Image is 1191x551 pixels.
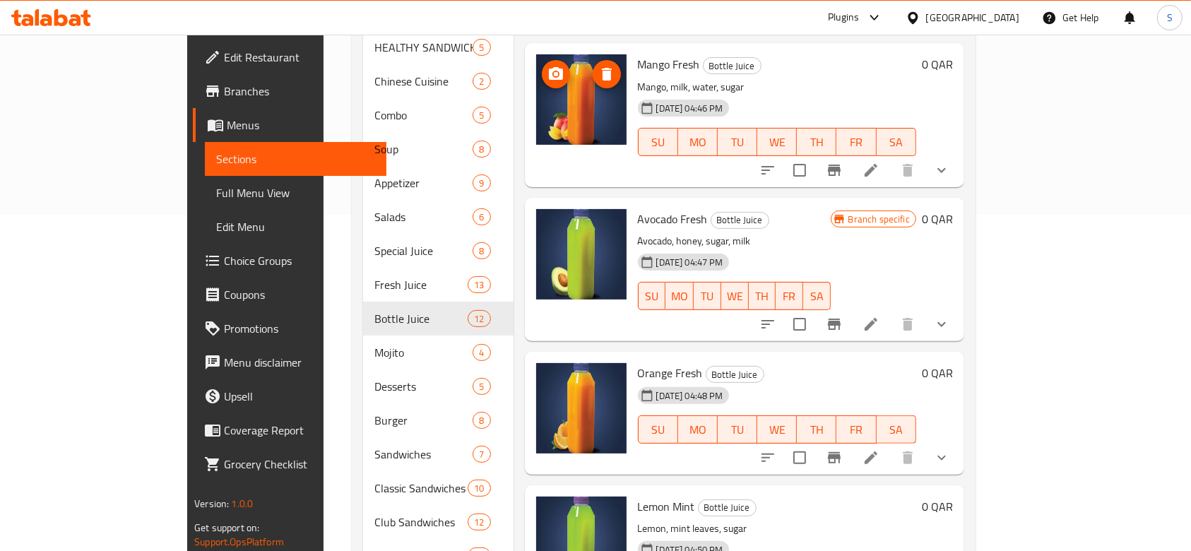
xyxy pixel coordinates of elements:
span: Fresh Juice [374,276,468,293]
p: Lemon, mint leaves, sugar [638,520,916,538]
div: Plugins [828,9,859,26]
div: items [473,107,490,124]
span: Version: [194,494,229,513]
p: Avocado, honey, sugar, milk [638,232,831,250]
span: Sandwiches [374,446,473,463]
span: Soup [374,141,473,158]
a: Edit Menu [205,210,386,244]
span: Mojito [374,344,473,361]
button: WE [757,128,797,156]
div: [GEOGRAPHIC_DATA] [926,10,1019,25]
span: Menus [227,117,375,134]
span: MO [684,420,712,440]
span: Edit Restaurant [224,49,375,66]
span: WE [727,286,743,307]
button: TU [694,282,721,310]
button: MO [678,128,718,156]
span: Grocery Checklist [224,456,375,473]
span: Coverage Report [224,422,375,439]
div: items [473,242,490,259]
div: Salads6 [363,200,514,234]
span: Sections [216,150,375,167]
span: Upsell [224,388,375,405]
button: delete image [593,60,621,88]
span: TU [723,420,752,440]
span: Bottle Juice [699,499,756,516]
div: Bottle Juice [703,57,762,74]
span: 12 [468,312,490,326]
span: TU [723,132,752,153]
span: [DATE] 04:48 PM [651,389,729,403]
span: Choice Groups [224,252,375,269]
a: Coupons [193,278,386,312]
div: Chinese Cuisine [374,73,473,90]
span: Orange Fresh [638,362,703,384]
div: Bottle Juice [711,212,769,229]
span: Promotions [224,320,375,337]
a: Grocery Checklist [193,447,386,481]
span: 5 [473,380,490,393]
span: TH [754,286,771,307]
span: 2 [473,75,490,88]
span: 8 [473,414,490,427]
span: Get support on: [194,519,259,537]
button: TH [749,282,776,310]
a: Coverage Report [193,413,386,447]
button: delete [891,153,925,187]
span: 12 [468,516,490,529]
span: Burger [374,412,473,429]
a: Edit Restaurant [193,40,386,74]
div: Appetizer9 [363,166,514,200]
span: 4 [473,346,490,360]
span: Menu disclaimer [224,354,375,371]
span: Bottle Juice [706,367,764,383]
div: items [473,378,490,395]
button: TU [718,415,757,444]
span: 5 [473,41,490,54]
button: delete [891,307,925,341]
h6: 0 QAR [922,497,953,516]
span: WE [763,420,791,440]
h6: 0 QAR [922,209,953,229]
span: 13 [468,278,490,292]
span: 8 [473,244,490,258]
span: 8 [473,143,490,156]
span: SA [882,420,911,440]
span: Classic Sandwiches [374,480,468,497]
a: Edit menu item [863,316,879,333]
div: HEALTHY SANDWICH5 [363,30,514,64]
a: Upsell [193,379,386,413]
span: 7 [473,448,490,461]
button: TU [718,128,757,156]
button: sort-choices [751,153,785,187]
span: Select to update [785,155,814,185]
div: Special Juice [374,242,473,259]
button: Branch-specific-item [817,441,851,475]
button: Branch-specific-item [817,307,851,341]
span: Bottle Juice [374,310,468,327]
div: items [473,412,490,429]
button: SU [638,282,666,310]
a: Menu disclaimer [193,345,386,379]
button: SU [638,128,678,156]
div: Combo5 [363,98,514,132]
button: TH [797,128,836,156]
div: items [473,446,490,463]
svg: Show Choices [933,449,950,466]
span: 5 [473,109,490,122]
span: Bottle Juice [704,58,761,74]
div: Desserts5 [363,369,514,403]
a: Full Menu View [205,176,386,210]
span: Bottle Juice [711,212,769,228]
button: show more [925,153,959,187]
a: Edit menu item [863,449,879,466]
h6: 0 QAR [922,54,953,74]
span: Salads [374,208,473,225]
button: MO [665,282,694,310]
a: Edit menu item [863,162,879,179]
button: FR [836,128,876,156]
